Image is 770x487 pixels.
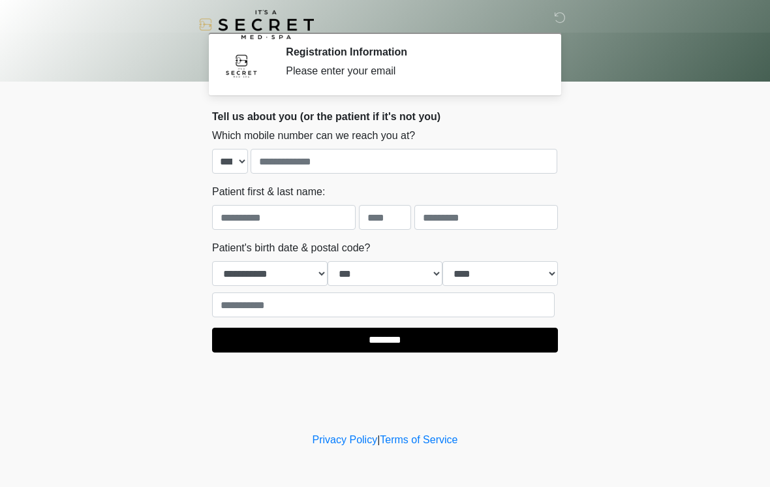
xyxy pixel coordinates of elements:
img: Agent Avatar [222,46,261,85]
label: Patient's birth date & postal code? [212,240,370,256]
a: Terms of Service [380,434,457,445]
div: Please enter your email [286,63,538,79]
a: Privacy Policy [313,434,378,445]
a: | [377,434,380,445]
h2: Tell us about you (or the patient if it's not you) [212,110,558,123]
label: Patient first & last name: [212,184,325,200]
label: Which mobile number can we reach you at? [212,128,415,144]
h2: Registration Information [286,46,538,58]
img: It's A Secret Med Spa Logo [199,10,314,39]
